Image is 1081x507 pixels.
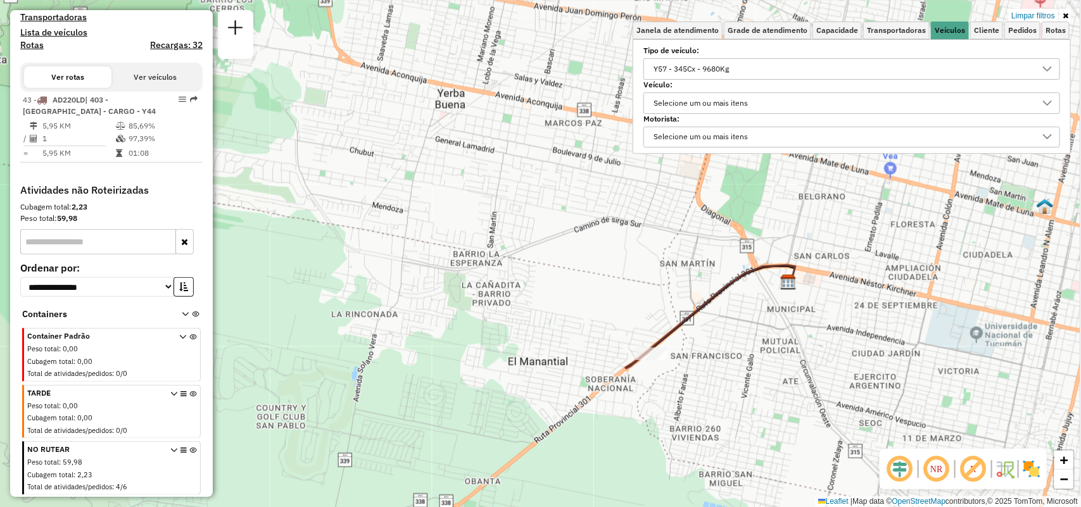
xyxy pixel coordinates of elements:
i: Distância Total [30,122,37,130]
span: : [73,357,75,366]
h4: Lista de veículos [20,27,203,38]
span: 0,00 [77,357,92,366]
img: Exibir/Ocultar setores [1021,459,1042,479]
span: 59,98 [63,458,82,466]
button: Ver veículos [111,66,199,88]
span: Capacidade [816,27,858,34]
span: Veículos [935,27,965,34]
span: : [112,426,114,435]
span: Cliente [974,27,999,34]
span: : [59,344,61,353]
td: 5,95 KM [42,120,115,132]
img: UDC - Tucuman [1037,198,1053,215]
span: Ocultar NR [921,454,952,484]
em: Opções [179,96,186,103]
strong: 2,23 [72,202,87,211]
div: Cubagem total: [20,201,203,213]
span: Cubagem total [27,357,73,366]
img: Fluxo de ruas [995,459,1015,479]
span: Cubagem total [27,470,73,479]
span: Rotas [1046,27,1066,34]
i: Total de Atividades [30,135,37,142]
label: Veículo: [643,79,1060,91]
span: Ocultar deslocamento [885,454,915,484]
span: : [59,401,61,410]
span: : [112,482,114,491]
span: 2,23 [77,470,92,479]
i: % de utilização do peso [116,122,125,130]
i: % de utilização da cubagem [116,135,125,142]
span: : [73,413,75,422]
span: + [1060,452,1068,468]
i: Tempo total em rota [116,149,122,157]
span: : [112,369,114,378]
i: Opções [180,391,187,438]
strong: 59,98 [57,213,77,223]
span: Total de atividades/pedidos [27,369,112,378]
a: Rotas [20,40,44,51]
a: OpenStreetMap [892,497,946,506]
h4: Transportadoras [20,12,203,23]
span: | [850,497,852,506]
span: − [1060,471,1068,487]
td: 5,95 KM [42,147,115,160]
button: Ordem crescente [174,277,194,297]
a: Ocultar filtros [1060,9,1071,23]
div: Map data © contributors,© 2025 TomTom, Microsoft [815,496,1081,507]
img: SAZ AR Tucuman [780,274,797,291]
span: Peso total [27,458,59,466]
td: 01:08 [128,147,197,160]
span: Pedidos [1008,27,1037,34]
div: Peso total: [20,213,203,224]
button: Ver rotas [24,66,111,88]
label: Ordenar por: [20,260,203,275]
span: TARDE [27,387,164,399]
span: Peso total [27,401,59,410]
span: 43 - [23,95,156,116]
span: AD220LD [53,95,85,104]
div: Selecione um ou mais itens [649,93,752,113]
a: Zoom in [1054,451,1073,470]
i: Opções [180,447,187,494]
label: Motorista: [643,113,1060,125]
span: Cubagem total [27,413,73,422]
span: Total de atividades/pedidos [27,426,112,435]
span: Janela de atendimento [636,27,719,34]
span: Peso total [27,344,59,353]
span: 0,00 [63,401,78,410]
td: / [23,132,29,145]
a: Nova sessão e pesquisa [223,15,248,44]
span: Total de atividades/pedidos [27,482,112,491]
td: = [23,147,29,160]
span: Exibir rótulo [958,454,989,484]
span: 0/0 [116,369,127,378]
span: 4/6 [116,482,127,491]
td: 97,39% [128,132,197,145]
span: Container Padrão [27,330,164,342]
td: 1 [42,132,115,145]
span: 0/0 [116,426,127,435]
label: Tipo de veículo: [643,45,1060,56]
span: Grade de atendimento [728,27,807,34]
a: Leaflet [818,497,849,506]
span: Containers [22,308,165,321]
em: Rota exportada [190,96,198,103]
div: Y57 - 345Cx - 9680Kg [649,59,733,79]
td: 85,69% [128,120,197,132]
div: Selecione um ou mais itens [649,127,752,147]
a: Zoom out [1054,470,1073,489]
span: : [59,458,61,466]
h4: Atividades não Roteirizadas [20,184,203,196]
span: Transportadoras [867,27,926,34]
span: | 403 - [GEOGRAPHIC_DATA] - CARGO - Y44 [23,95,156,116]
a: Limpar filtros [1009,9,1058,23]
span: : [73,470,75,479]
h4: Recargas: 32 [150,40,203,51]
span: NO RUTEAR [27,444,164,455]
span: 0,00 [63,344,78,353]
span: 0,00 [77,413,92,422]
